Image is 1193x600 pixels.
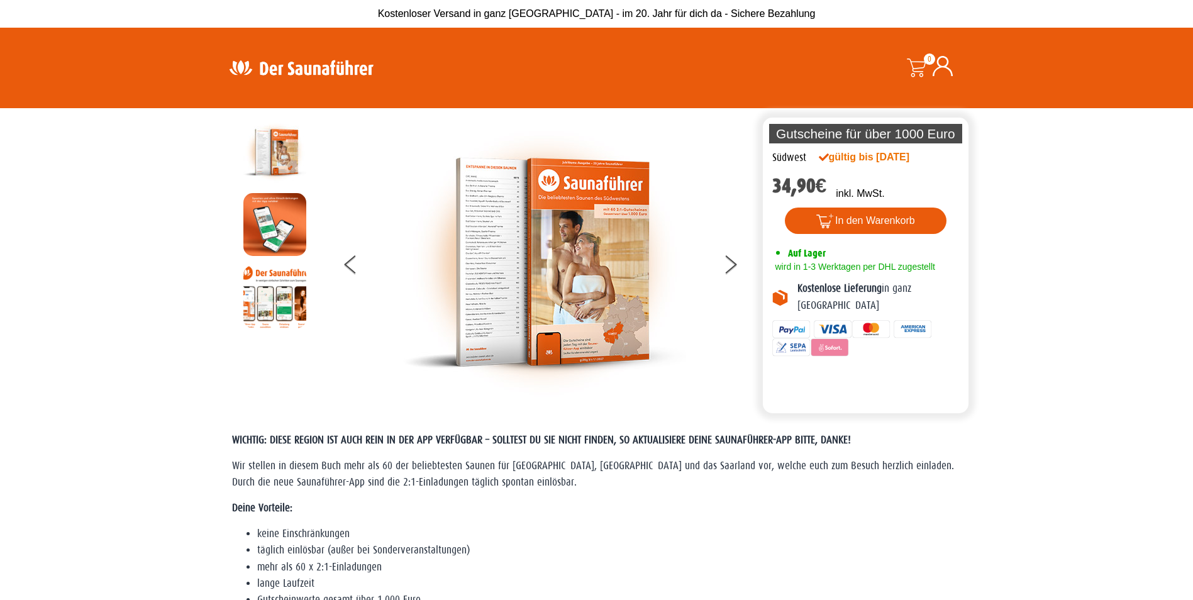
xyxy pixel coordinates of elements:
img: der-saunafuehrer-2025-suedwest [243,121,306,184]
li: mehr als 60 x 2:1-Einladungen [257,559,962,575]
span: Kostenloser Versand in ganz [GEOGRAPHIC_DATA] - im 20. Jahr für dich da - Sichere Bezahlung [378,8,816,19]
p: in ganz [GEOGRAPHIC_DATA] [797,281,960,314]
span: wird in 1-3 Werktagen per DHL zugestellt [772,262,935,272]
div: Südwest [772,150,806,166]
b: Kostenlose Lieferung [797,282,882,294]
p: Gutscheine für über 1000 Euro [769,124,963,143]
img: MOCKUP-iPhone_regional [243,193,306,256]
span: € [816,174,827,197]
span: WICHTIG: DIESE REGION IST AUCH REIN IN DER APP VERFÜGBAR – SOLLTEST DU SIE NICHT FINDEN, SO AKTUA... [232,434,851,446]
p: inkl. MwSt. [836,186,884,201]
li: täglich einlösbar (außer bei Sonderveranstaltungen) [257,542,962,558]
bdi: 34,90 [772,174,827,197]
span: Wir stellen in diesem Buch mehr als 60 der beliebtesten Saunen für [GEOGRAPHIC_DATA], [GEOGRAPHIC... [232,460,954,488]
span: 0 [924,53,935,65]
button: In den Warenkorb [785,208,946,234]
img: der-saunafuehrer-2025-suedwest [403,121,686,404]
div: gültig bis [DATE] [819,150,937,165]
li: lange Laufzeit [257,575,962,592]
span: Auf Lager [788,247,826,259]
img: Anleitung7tn [243,265,306,328]
strong: Deine Vorteile: [232,502,292,514]
li: keine Einschränkungen [257,526,962,542]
